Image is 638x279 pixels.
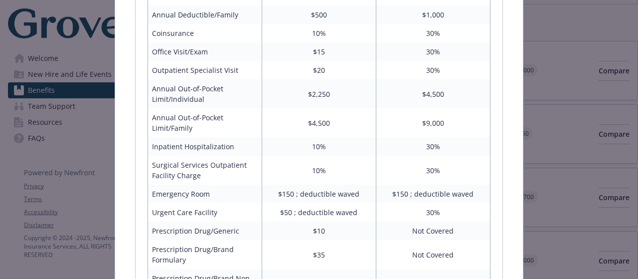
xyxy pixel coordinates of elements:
[148,137,262,156] td: Inpatient Hospitalization
[148,5,262,24] td: Annual Deductible/Family
[148,79,262,108] td: Annual Out-of-Pocket Limit/Individual
[376,79,490,108] td: $4,500
[376,137,490,156] td: 30%
[376,185,490,203] td: $150 ; deductible waved
[148,24,262,42] td: Coinsurance
[376,5,490,24] td: $1,000
[376,24,490,42] td: 30%
[262,79,376,108] td: $2,250
[148,203,262,222] td: Urgent Care Facility
[262,203,376,222] td: $50 ; deductible waved
[262,137,376,156] td: 10%
[376,108,490,137] td: $9,000
[262,24,376,42] td: 10%
[148,42,262,61] td: Office Visit/Exam
[262,42,376,61] td: $15
[148,185,262,203] td: Emergency Room
[262,5,376,24] td: $500
[376,240,490,269] td: Not Covered
[148,108,262,137] td: Annual Out-of-Pocket Limit/Family
[376,42,490,61] td: 30%
[376,222,490,240] td: Not Covered
[376,203,490,222] td: 30%
[376,61,490,79] td: 30%
[262,185,376,203] td: $150 ; deductible waved
[262,156,376,185] td: 10%
[148,222,262,240] td: Prescription Drug/Generic
[376,156,490,185] td: 30%
[148,240,262,269] td: Prescription Drug/Brand Formulary
[262,61,376,79] td: $20
[262,240,376,269] td: $35
[148,61,262,79] td: Outpatient Specialist Visit
[148,156,262,185] td: Surgical Services Outpatient Facility Charge
[262,108,376,137] td: $4,500
[262,222,376,240] td: $10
